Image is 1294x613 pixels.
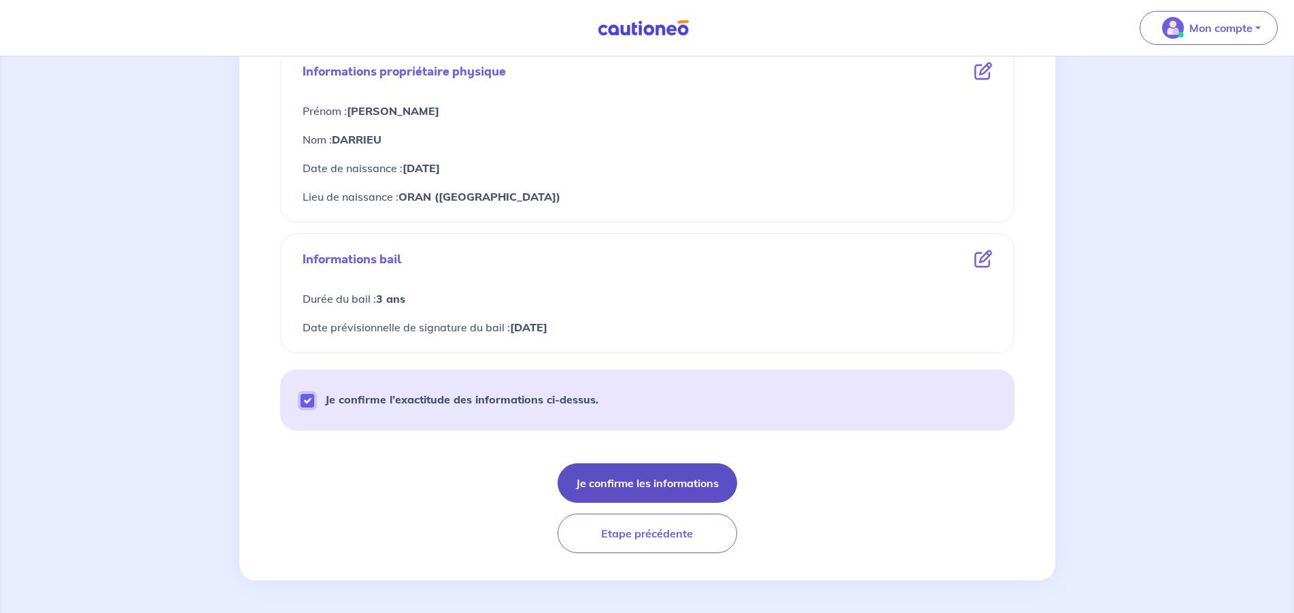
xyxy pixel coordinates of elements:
[303,63,506,80] p: Informations propriétaire physique
[1162,17,1184,39] img: illu_account_valid_menu.svg
[303,159,992,177] p: Date de naissance :
[303,188,992,205] p: Lieu de naissance :
[303,131,992,148] p: Nom :
[303,102,992,120] p: Prénom :
[558,463,737,503] button: Je confirme les informations
[403,161,440,175] strong: [DATE]
[592,20,694,37] img: Cautioneo
[1189,20,1253,36] p: Mon compte
[303,318,992,336] p: Date prévisionnelle de signature du bail :
[347,104,439,118] strong: [PERSON_NAME]
[558,514,737,553] button: Etape précédente
[1140,11,1278,45] button: illu_account_valid_menu.svgMon compte
[303,290,992,308] p: Durée du bail :
[325,393,598,406] strong: Je confirme l’exactitude des informations ci-dessus.
[376,292,405,305] strong: 3 ans
[510,320,547,334] strong: [DATE]
[332,133,381,146] strong: DARRIEU
[398,190,560,203] strong: ORAN ([GEOGRAPHIC_DATA])
[303,250,402,268] p: Informations bail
